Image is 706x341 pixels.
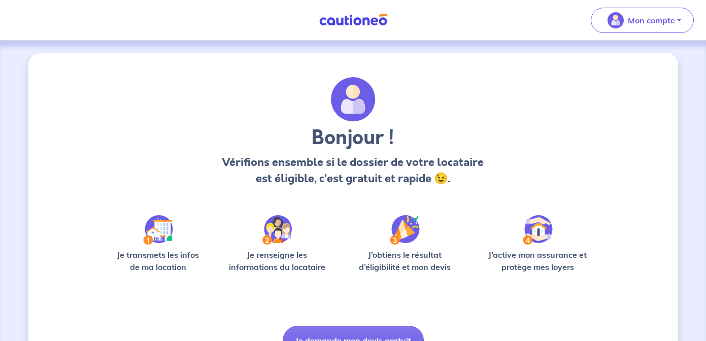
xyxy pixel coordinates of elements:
p: Mon compte [628,14,675,26]
p: J’active mon assurance et protège mes loyers [479,249,597,273]
img: /static/c0a346edaed446bb123850d2d04ad552/Step-2.svg [262,215,292,245]
p: Je transmets les infos de ma location [110,249,207,273]
p: Vérifions ensemble si le dossier de votre locataire est éligible, c’est gratuit et rapide 😉. [219,154,487,187]
img: /static/bfff1cf634d835d9112899e6a3df1a5d/Step-4.svg [523,215,553,245]
img: Cautioneo [315,14,391,26]
img: /static/f3e743aab9439237c3e2196e4328bba9/Step-3.svg [390,215,420,245]
img: illu_account_valid_menu.svg [608,12,624,28]
img: archivate [331,77,376,122]
button: illu_account_valid_menu.svgMon compte [591,8,694,33]
p: Je renseigne les informations du locataire [223,249,332,273]
h3: Bonjour ! [219,126,487,150]
img: /static/90a569abe86eec82015bcaae536bd8e6/Step-1.svg [143,215,173,245]
p: J’obtiens le résultat d’éligibilité et mon devis [348,249,462,273]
